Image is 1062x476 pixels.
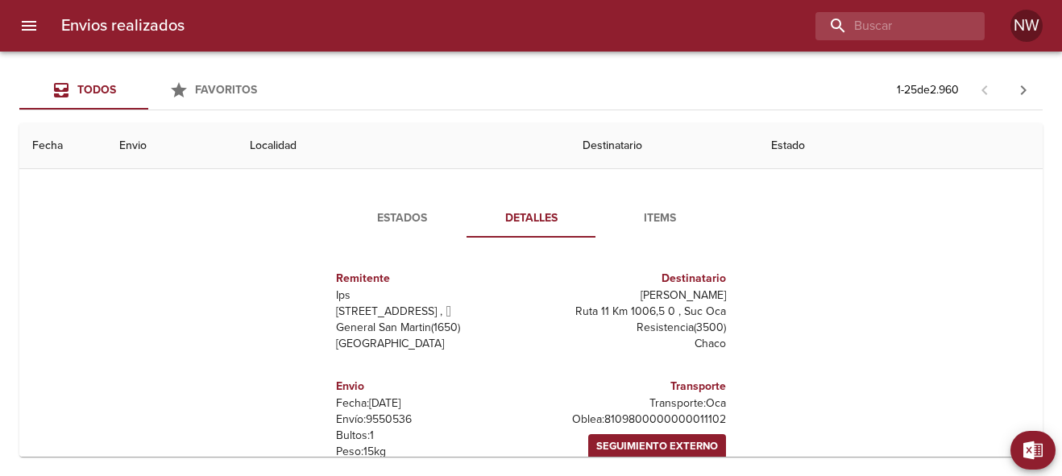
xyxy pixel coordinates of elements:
[336,444,525,460] p: Peso: 15 kg
[537,395,726,412] p: Transporte: Oca
[336,336,525,352] p: [GEOGRAPHIC_DATA]
[588,434,726,459] a: Seguimiento Externo
[61,13,185,39] h6: Envios realizados
[336,320,525,336] p: General San Martin ( 1650 )
[336,428,525,444] p: Bultos: 1
[336,288,525,304] p: Ips
[537,270,726,288] h6: Destinatario
[1010,10,1043,42] div: Abrir información de usuario
[336,270,525,288] h6: Remitente
[537,288,726,304] p: [PERSON_NAME]
[10,6,48,45] button: menu
[1004,71,1043,110] span: Pagina siguiente
[195,83,257,97] span: Favoritos
[19,71,277,110] div: Tabs Envios
[336,378,525,395] h6: Envio
[537,412,726,428] p: Oblea: 8109800000000011102
[537,336,726,352] p: Chaco
[537,320,726,336] p: Resistencia ( 3500 )
[1010,10,1043,42] div: NW
[758,123,1043,169] th: Estado
[336,304,525,320] p: [STREET_ADDRESS] ,  
[897,82,959,98] p: 1 - 25 de 2.960
[336,395,525,412] p: Fecha: [DATE]
[77,83,116,97] span: Todos
[237,123,570,169] th: Localidad
[965,81,1004,97] span: Pagina anterior
[1010,431,1056,470] button: Exportar Excel
[596,437,718,456] span: Seguimiento Externo
[338,199,724,238] div: Tabs detalle de guia
[106,123,236,169] th: Envio
[537,378,726,395] h6: Transporte
[336,412,525,428] p: Envío: 9550536
[570,123,757,169] th: Destinatario
[347,209,457,229] span: Estados
[605,209,715,229] span: Items
[476,209,586,229] span: Detalles
[19,123,106,169] th: Fecha
[815,12,957,40] input: buscar
[537,304,726,320] p: Ruta 11 Km 1006,5 0 , Suc Oca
